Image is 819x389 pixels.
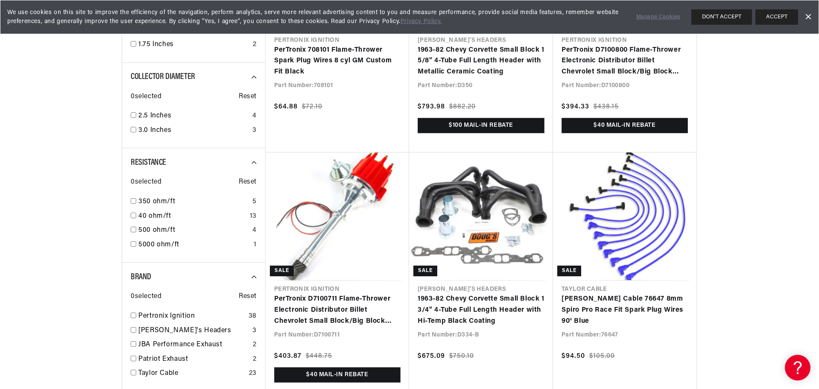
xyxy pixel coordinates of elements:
[131,177,161,188] span: 0 selected
[755,9,798,25] button: ACCEPT
[239,177,257,188] span: Reset
[418,294,544,327] a: 1963-82 Chevy Corvette Small Block 1 3/4" 4-Tube Full Length Header with Hi-Temp Black Coating
[252,111,257,122] div: 4
[138,354,249,365] a: Patriot Exhaust
[250,211,257,222] div: 13
[249,311,257,322] div: 38
[401,18,442,25] a: Privacy Policy.
[138,125,249,136] a: 3.0 Inches
[138,211,246,222] a: 40 ohm/ft
[418,45,544,78] a: 1963-82 Chevy Corvette Small Block 1 5/8" 4-Tube Full Length Header with Metallic Ceramic Coating
[138,39,249,50] a: 1.75 Inches
[131,158,166,167] span: Resistance
[562,294,688,327] a: [PERSON_NAME] Cable 76647 8mm Spiro Pro Race Fit Spark Plug Wires 90° Blue
[239,291,257,302] span: Reset
[138,225,249,236] a: 500 ohm/ft
[252,225,257,236] div: 4
[131,291,161,302] span: 0 selected
[239,91,257,102] span: Reset
[252,125,257,136] div: 3
[253,339,257,351] div: 2
[636,13,680,22] a: Manage Cookies
[253,39,257,50] div: 2
[249,368,257,379] div: 23
[691,9,752,25] button: DON'T ACCEPT
[138,196,249,208] a: 350 ohm/ft
[131,273,151,281] span: Brand
[138,311,245,322] a: Pertronix Ignition
[138,240,250,251] a: 5000 ohm/ft
[7,8,624,26] span: We use cookies on this site to improve the efficiency of the navigation, perform analytics, serve...
[131,91,161,102] span: 0 selected
[138,368,246,379] a: Taylor Cable
[274,294,401,327] a: PerTronix D7100711 Flame-Thrower Electronic Distributor Billet Chevrolet Small Block/Big Block wi...
[254,240,257,251] div: 1
[138,111,249,122] a: 2.5 Inches
[252,325,257,336] div: 3
[138,325,249,336] a: [PERSON_NAME]'s Headers
[131,73,195,81] span: Collector Diameter
[274,45,401,78] a: PerTronix 708101 Flame-Thrower Spark Plug Wires 8 cyl GM Custom Fit Black
[252,196,257,208] div: 5
[253,354,257,365] div: 2
[138,339,249,351] a: JBA Performance Exhaust
[562,45,688,78] a: PerTronix D7100800 Flame-Thrower Electronic Distributor Billet Chevrolet Small Block/Big Block wi...
[801,11,814,23] a: Dismiss Banner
